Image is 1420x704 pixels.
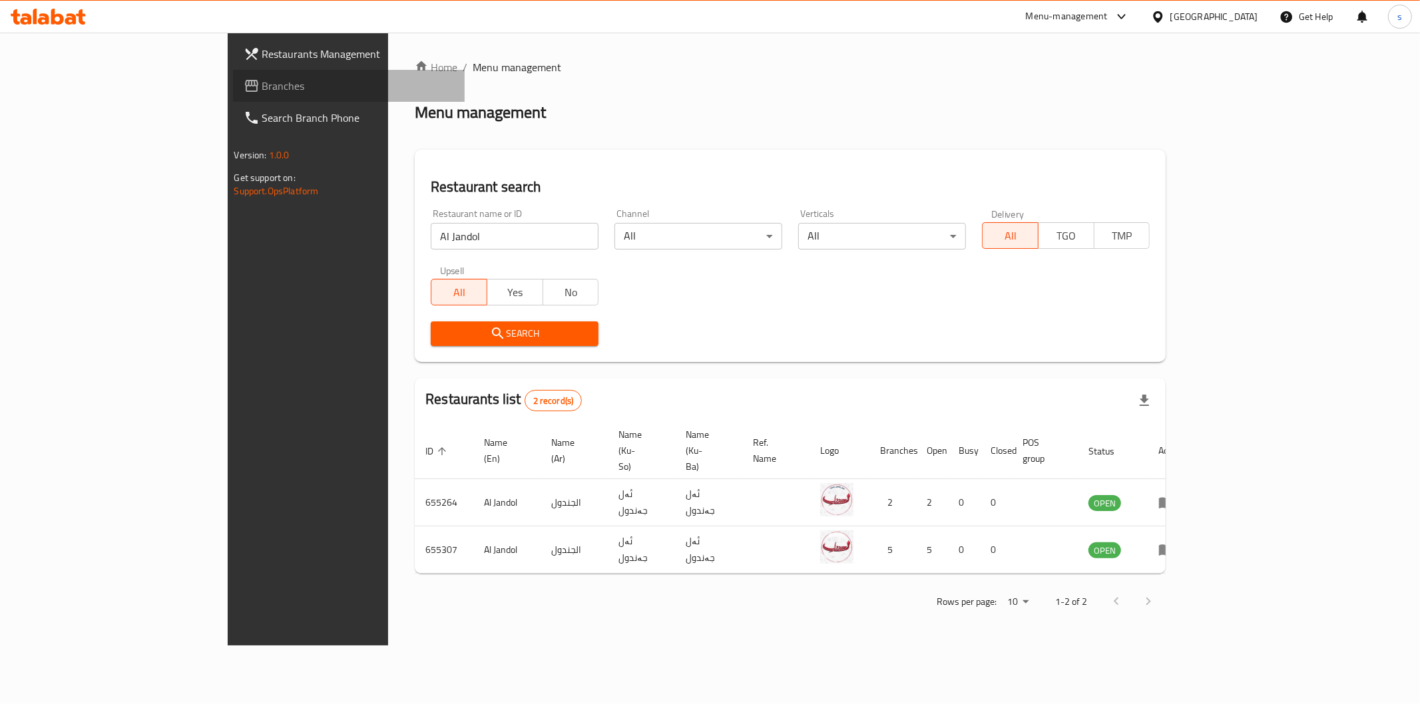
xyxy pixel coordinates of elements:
td: 5 [869,526,916,574]
span: Name (Ar) [551,435,592,466]
a: Search Branch Phone [233,102,465,134]
span: OPEN [1088,543,1121,558]
th: Busy [948,423,980,479]
table: enhanced table [415,423,1194,574]
td: Al Jandol [473,526,541,574]
td: الجندول [541,526,608,574]
div: All [798,223,966,250]
span: 1.0.0 [269,146,290,164]
span: Ref. Name [753,435,794,466]
span: All [988,226,1033,246]
span: Name (Ku-So) [618,427,659,474]
button: Search [431,321,598,346]
td: 5 [916,526,948,574]
div: [GEOGRAPHIC_DATA] [1170,9,1258,24]
span: TMP [1100,226,1145,246]
div: OPEN [1088,542,1121,558]
th: Branches [869,423,916,479]
nav: breadcrumb [415,59,1166,75]
span: Yes [493,283,538,302]
img: Al Jandol [820,530,853,564]
button: TGO [1038,222,1094,249]
td: ئەل جەندول [675,526,742,574]
a: Branches [233,70,465,102]
p: 1-2 of 2 [1055,594,1087,610]
span: Name (Ku-Ba) [686,427,726,474]
label: Upsell [440,265,465,275]
span: s [1397,9,1402,24]
div: Rows per page: [1002,592,1034,612]
div: All [614,223,782,250]
span: OPEN [1088,496,1121,511]
h2: Menu management [415,102,546,123]
img: Al Jandol [820,483,853,516]
span: TGO [1044,226,1089,246]
input: Search for restaurant name or ID.. [431,223,598,250]
td: 2 [869,479,916,526]
button: All [982,222,1039,249]
span: Search Branch Phone [262,110,454,126]
button: All [431,279,487,305]
th: Closed [980,423,1012,479]
th: Open [916,423,948,479]
li: / [463,59,467,75]
th: Logo [810,423,869,479]
div: Menu [1158,494,1183,510]
div: Menu-management [1026,9,1108,25]
p: Rows per page: [937,594,997,610]
button: No [543,279,599,305]
label: Delivery [991,209,1025,218]
span: No [549,283,594,302]
td: 2 [916,479,948,526]
span: Menu management [473,59,561,75]
span: Status [1088,443,1132,459]
div: Export file [1128,385,1160,417]
td: 0 [948,526,980,574]
td: 0 [980,479,1012,526]
span: 2 record(s) [525,395,582,407]
h2: Restaurant search [431,177,1150,197]
td: ئەل جەندول [608,526,675,574]
span: All [437,283,482,302]
td: ئەل جەندول [675,479,742,526]
td: ئەل جەندول [608,479,675,526]
td: الجندول [541,479,608,526]
span: Get support on: [234,169,296,186]
th: Action [1148,423,1194,479]
a: Restaurants Management [233,38,465,70]
button: Yes [487,279,543,305]
span: Branches [262,78,454,94]
td: Al Jandol [473,479,541,526]
span: Search [441,325,588,342]
td: 0 [980,526,1012,574]
span: Version: [234,146,267,164]
div: Menu [1158,542,1183,558]
span: Name (En) [484,435,525,466]
a: Support.OpsPlatform [234,182,319,200]
span: ID [425,443,451,459]
span: Restaurants Management [262,46,454,62]
h2: Restaurants list [425,389,582,411]
button: TMP [1094,222,1150,249]
span: POS group [1023,435,1062,466]
td: 0 [948,479,980,526]
div: Total records count [525,390,583,411]
div: OPEN [1088,495,1121,511]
